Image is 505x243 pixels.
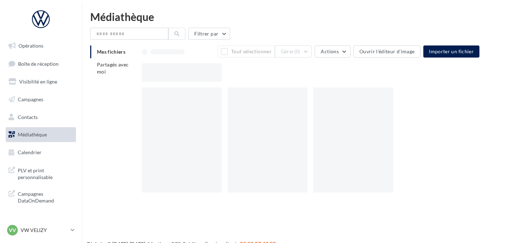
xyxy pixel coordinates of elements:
[4,110,77,125] a: Contacts
[18,43,43,49] span: Opérations
[18,60,59,66] span: Boîte de réception
[4,38,77,53] a: Opérations
[4,56,77,71] a: Boîte de réception
[4,163,77,184] a: PLV et print personnalisable
[429,48,474,54] span: Importer un fichier
[18,189,73,204] span: Campagnes DataOnDemand
[97,61,129,75] span: Partagés avec moi
[19,79,57,85] span: Visibilité en ligne
[353,45,420,58] button: Ouvrir l'éditeur d'image
[315,45,350,58] button: Actions
[6,223,76,237] a: VV VW VELIZY
[18,131,47,137] span: Médiathèque
[321,48,338,54] span: Actions
[4,186,77,207] a: Campagnes DataOnDemand
[188,28,230,40] button: Filtrer par
[218,45,275,58] button: Tout sélectionner
[18,166,73,181] span: PLV et print personnalisable
[9,227,16,234] span: VV
[4,92,77,107] a: Campagnes
[275,45,312,58] button: Gérer(0)
[294,49,300,54] span: (0)
[4,145,77,160] a: Calendrier
[90,11,496,22] div: Médiathèque
[4,74,77,89] a: Visibilité en ligne
[18,149,42,155] span: Calendrier
[18,114,38,120] span: Contacts
[423,45,479,58] button: Importer un fichier
[18,96,43,102] span: Campagnes
[21,227,68,234] p: VW VELIZY
[4,127,77,142] a: Médiathèque
[97,49,125,55] span: Mes fichiers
